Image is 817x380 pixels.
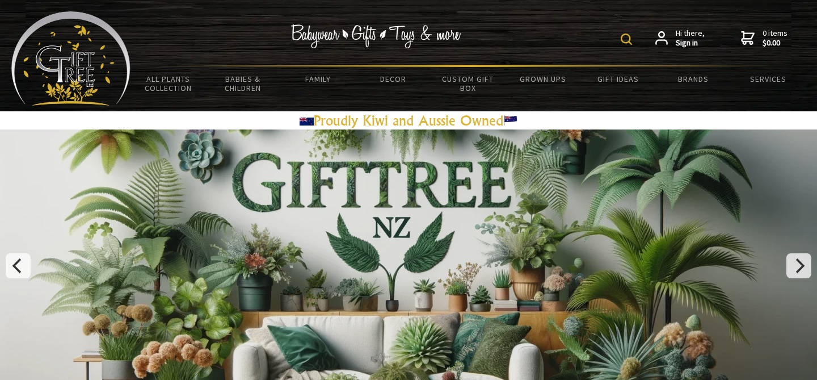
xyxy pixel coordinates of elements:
[280,67,355,91] a: Family
[300,112,517,129] a: Proudly Kiwi and Aussie Owned
[290,24,461,48] img: Babywear - Gifts - Toys & more
[621,34,632,45] img: product search
[655,28,705,48] a: Hi there,Sign in
[205,67,280,100] a: Babies & Children
[676,28,705,48] span: Hi there,
[6,253,31,278] button: Previous
[676,38,705,48] strong: Sign in
[656,67,731,91] a: Brands
[356,67,431,91] a: Decor
[506,67,580,91] a: Grown Ups
[580,67,655,91] a: Gift Ideas
[763,38,787,48] strong: $0.00
[731,67,806,91] a: Services
[763,28,787,48] span: 0 items
[741,28,787,48] a: 0 items$0.00
[130,67,205,100] a: All Plants Collection
[786,253,811,278] button: Next
[11,11,130,106] img: Babyware - Gifts - Toys and more...
[431,67,506,100] a: Custom Gift Box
